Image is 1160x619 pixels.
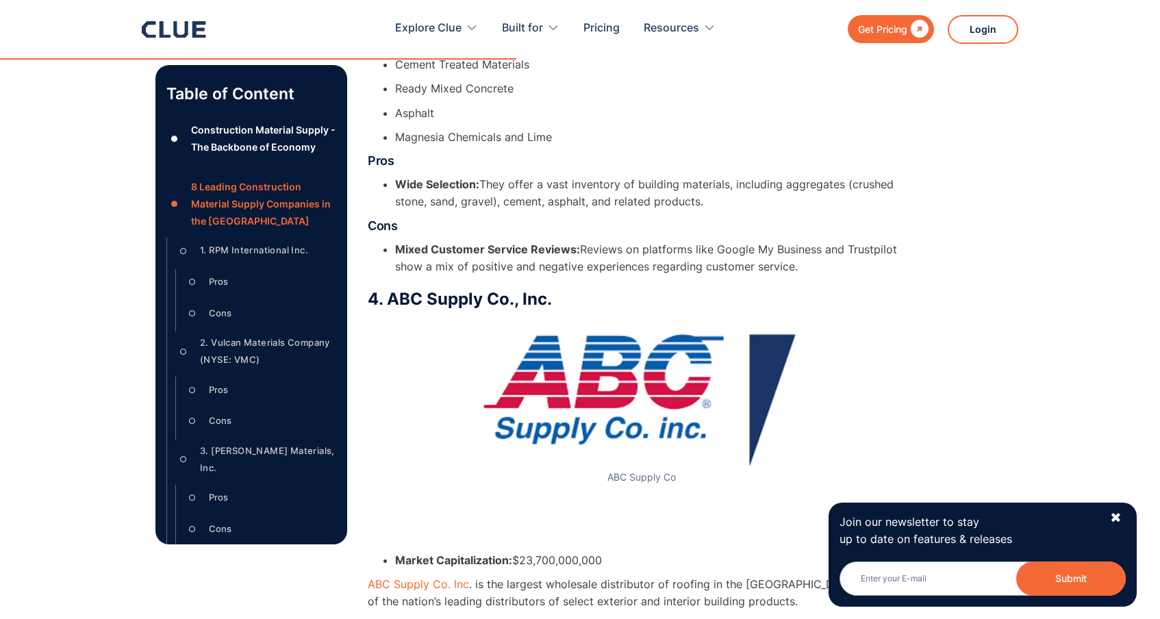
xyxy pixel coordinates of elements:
p: ‍ [368,490,916,507]
div: ✖ [1110,509,1122,527]
div: Explore Clue [395,7,478,50]
li: $23,700,000,000 [395,552,916,569]
div: ● [166,129,183,149]
a: ○1. RPM International Inc. [175,240,336,261]
a: ○3. [PERSON_NAME] Materials, Inc. [175,442,336,477]
strong: Wide Selection: [395,177,479,191]
a: ○Cons [184,519,336,540]
strong: Mixed Customer Service Reviews: [395,242,580,256]
div: 2. Vulcan Materials Company (NYSE: VMC) [200,334,336,368]
div:  [907,21,929,38]
div: 3. [PERSON_NAME] Materials, Inc. [200,442,336,477]
div: Cons [209,412,231,429]
a: ●Construction Material Supply - The Backbone of Economy [166,121,336,155]
div: Cons [209,305,231,322]
div: Built for [502,7,543,50]
div: Resources [644,7,716,50]
a: ○Cons [184,411,336,431]
li: Asphalt [395,105,916,122]
div: ○ [184,379,201,400]
a: ABC Supply Co. Inc [368,577,469,591]
p: Table of Content [166,83,336,105]
h4: Pros [368,153,916,169]
a: ○Pros [184,379,336,400]
div: Get Pricing [858,21,907,38]
div: ○ [184,519,201,540]
div: Construction Material Supply - The Backbone of Economy [191,121,336,155]
div: Pros [209,381,228,399]
div: Pros [209,489,228,506]
h4: Cons [368,218,916,234]
div: Built for [502,7,559,50]
div: ○ [175,341,192,362]
div: Explore Clue [395,7,462,50]
button: Submit [1016,561,1126,596]
li: Magnesia Chemicals and Lime [395,129,916,146]
p: ‍ [368,521,916,538]
input: Enter your E-mail [840,561,1126,596]
div: ○ [184,488,201,508]
img: ABC Supply Co logo [477,316,806,468]
p: Join our newsletter to stay up to date on features & releases [840,514,1097,548]
a: Get Pricing [848,15,934,43]
div: ○ [175,240,192,261]
a: ○Cons [184,303,336,323]
a: ○Pros [184,488,336,508]
a: ○Pros [184,272,336,292]
li: Ready Mixed Concrete [395,80,916,97]
a: ●8 Leading Construction Material Supply Companies in the [GEOGRAPHIC_DATA] [166,178,336,230]
a: Pricing [583,7,620,50]
p: . is the largest wholesale distributor of roofing in the [GEOGRAPHIC_DATA] and one of the nation’... [368,576,916,610]
div: ○ [184,411,201,431]
div: 8 Leading Construction Material Supply Companies in the [GEOGRAPHIC_DATA] [191,178,336,230]
h3: 4. ABC Supply Co., Inc. [368,289,916,309]
div: 1. RPM International Inc. [200,242,308,259]
div: Resources [644,7,699,50]
div: ○ [175,449,192,470]
div: ○ [184,272,201,292]
div: ○ [184,303,201,323]
li: Cement Treated Materials [395,56,916,73]
li: They offer a vast inventory of building materials, including aggregates (crushed stone, sand, gra... [395,176,916,210]
strong: Market Capitalization: [395,553,512,567]
div: ● [166,194,183,214]
div: Pros [209,273,228,290]
li: Reviews on platforms like Google My Business and Trustpilot show a mix of positive and negative e... [395,241,916,275]
div: Cons [209,520,231,538]
a: Login [948,15,1018,44]
figcaption: ABC Supply Co [477,472,806,483]
a: ○2. Vulcan Materials Company (NYSE: VMC) [175,334,336,368]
